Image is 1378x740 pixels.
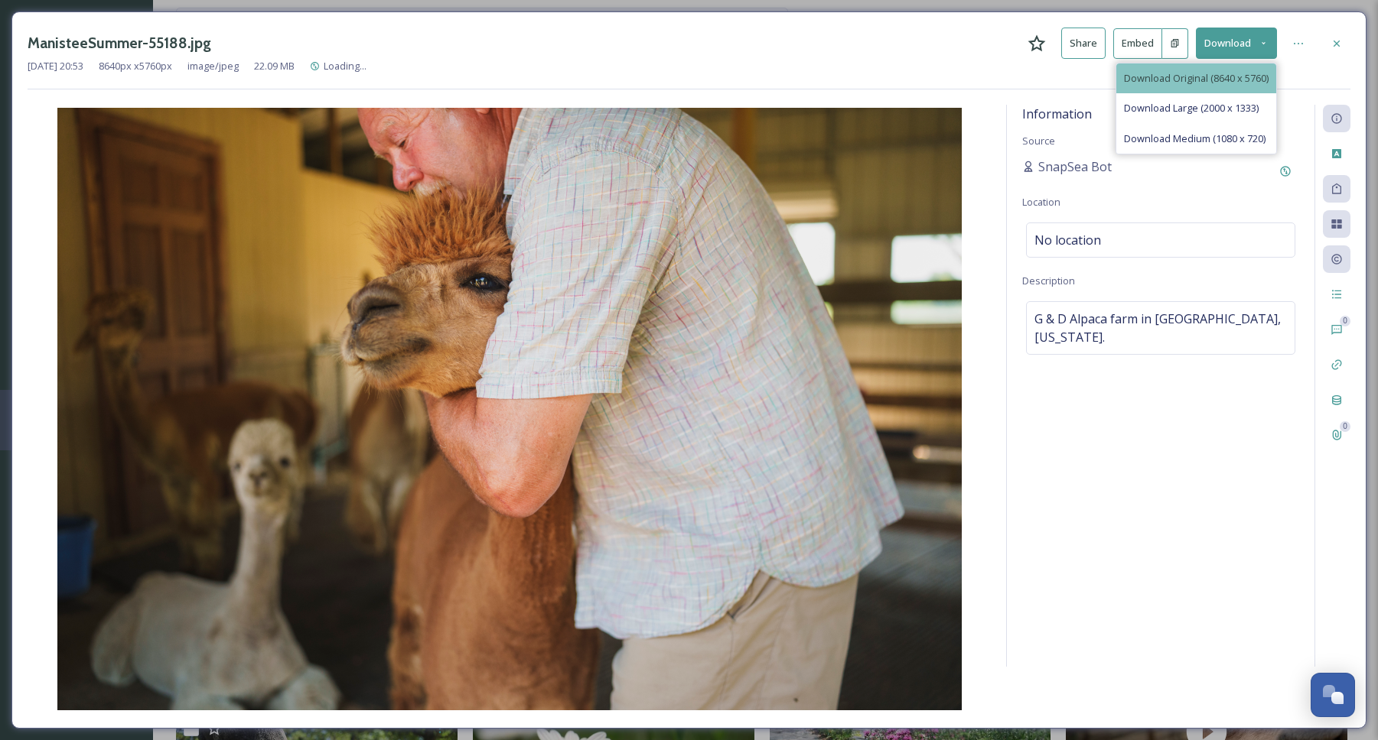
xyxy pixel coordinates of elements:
[1022,134,1055,148] span: Source
[1061,28,1106,59] button: Share
[1340,421,1350,432] div: 0
[1196,28,1277,59] button: Download
[1034,231,1101,249] span: No location
[1124,101,1259,115] span: Download Large (2000 x 1333)
[1022,274,1075,287] span: Description
[28,32,211,54] h3: ManisteeSummer-55188.jpg
[28,59,83,73] span: [DATE] 20:53
[1038,157,1112,176] span: SnapSea Bot
[1022,195,1060,209] span: Location
[28,108,991,710] img: id%3AYnTrromvKqIAAAAAAAAZvw.jpg
[324,59,366,73] span: Loading...
[1022,105,1092,122] span: Information
[187,59,239,73] span: image/jpeg
[1113,28,1162,59] button: Embed
[1124,131,1266,146] span: Download Medium (1080 x 720)
[1034,310,1287,346] span: G & D Alpaca farm in [GEOGRAPHIC_DATA], [US_STATE].
[1340,316,1350,326] div: 0
[254,59,295,73] span: 22.09 MB
[1124,71,1269,86] span: Download Original (8640 x 5760)
[99,59,172,73] span: 8640 px x 5760 px
[1311,673,1355,717] button: Open Chat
